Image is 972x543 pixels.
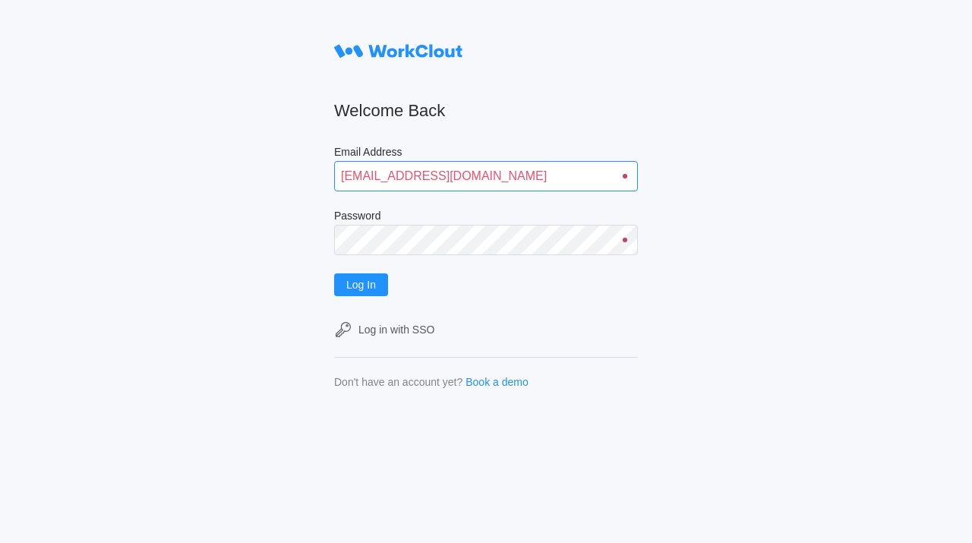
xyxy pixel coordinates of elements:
span: Log In [346,279,376,290]
button: Log In [334,273,388,296]
label: Email Address [334,146,638,161]
div: Log in with SSO [358,324,434,336]
label: Password [334,210,638,225]
h2: Welcome Back [334,100,638,122]
a: Log in with SSO [334,320,638,339]
input: Enter your email [334,161,638,191]
a: Book a demo [465,376,529,388]
div: Don't have an account yet? [334,376,462,388]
